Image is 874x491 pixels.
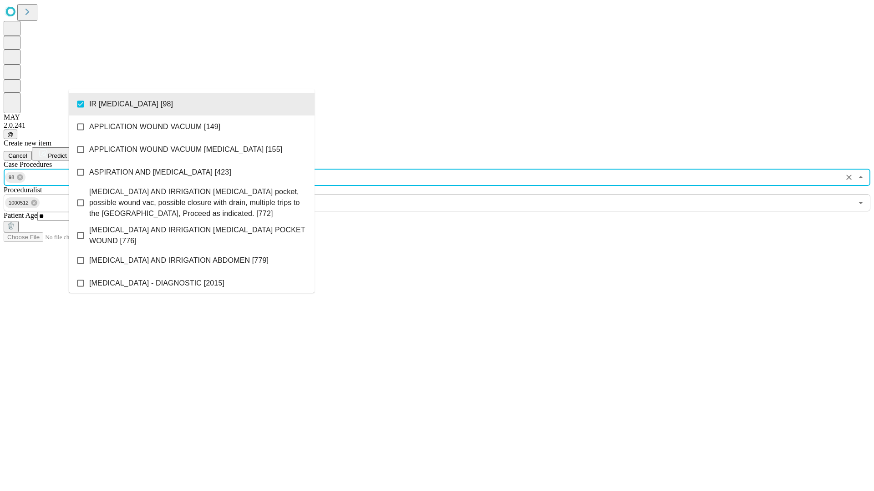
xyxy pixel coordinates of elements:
[4,151,32,160] button: Cancel
[4,121,870,130] div: 2.0.241
[89,99,173,110] span: IR [MEDICAL_DATA] [98]
[4,186,42,194] span: Proceduralist
[5,198,32,208] span: 1000512
[89,225,307,246] span: [MEDICAL_DATA] AND IRRIGATION [MEDICAL_DATA] POCKET WOUND [776]
[48,152,66,159] span: Predict
[843,171,855,184] button: Clear
[89,255,269,266] span: [MEDICAL_DATA] AND IRRIGATION ABDOMEN [779]
[89,167,231,178] span: ASPIRATION AND [MEDICAL_DATA] [423]
[854,196,867,209] button: Open
[4,130,17,139] button: @
[5,172,18,183] span: 98
[4,139,51,147] span: Create new item
[854,171,867,184] button: Close
[32,147,74,160] button: Predict
[4,211,37,219] span: Patient Age
[89,144,282,155] span: APPLICATION WOUND VACUUM [MEDICAL_DATA] [155]
[4,113,870,121] div: MAY
[89,121,220,132] span: APPLICATION WOUND VACUUM [149]
[4,160,52,168] span: Scheduled Procedure
[8,152,27,159] span: Cancel
[5,197,40,208] div: 1000512
[5,172,25,183] div: 98
[89,278,224,289] span: [MEDICAL_DATA] - DIAGNOSTIC [2015]
[89,186,307,219] span: [MEDICAL_DATA] AND IRRIGATION [MEDICAL_DATA] pocket, possible wound vac, possible closure with dr...
[7,131,14,138] span: @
